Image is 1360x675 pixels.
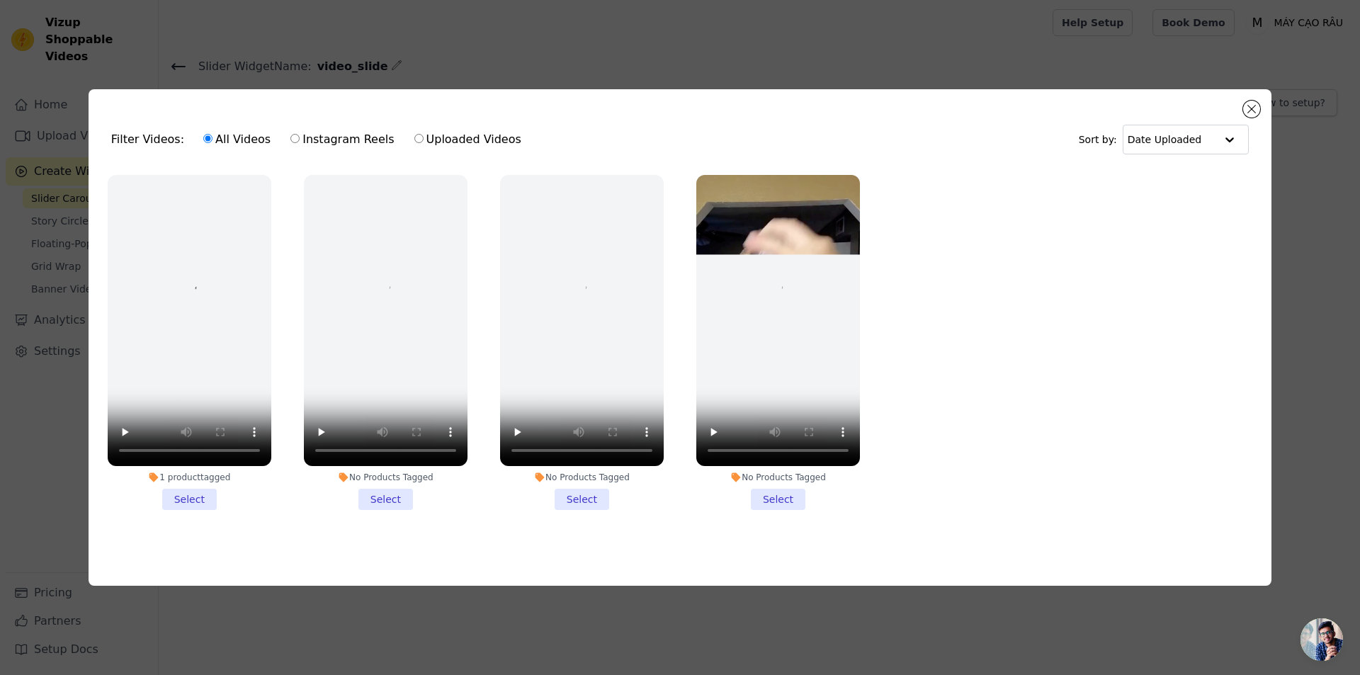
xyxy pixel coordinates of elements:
[1079,125,1249,154] div: Sort by:
[203,130,271,149] label: All Videos
[304,472,467,483] div: No Products Tagged
[1243,101,1260,118] button: Close modal
[290,130,395,149] label: Instagram Reels
[111,123,529,156] div: Filter Videos:
[696,472,860,483] div: No Products Tagged
[500,472,664,483] div: No Products Tagged
[1300,618,1343,661] div: Mở cuộc trò chuyện
[414,130,522,149] label: Uploaded Videos
[108,472,271,483] div: 1 product tagged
